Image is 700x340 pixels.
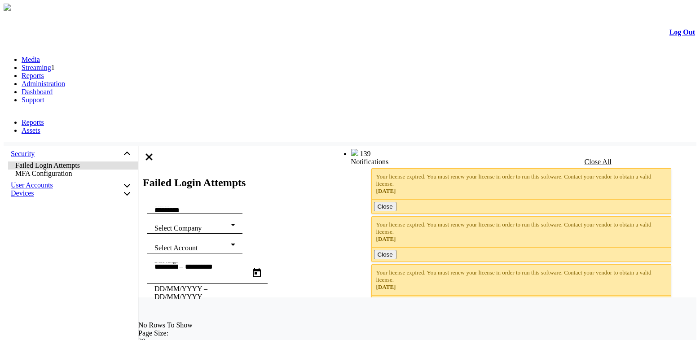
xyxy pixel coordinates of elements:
a: Security [11,150,35,158]
a: Failed Login Attempts [8,161,138,170]
mat-hint: DD/MM/YYYY – DD/MM/YYYY [154,284,253,301]
button: Open calendar [246,262,268,284]
span: – [180,262,183,270]
a: Devices [11,189,34,197]
a: Log Out [669,28,695,36]
mat-label: Search [154,201,169,207]
a: Dashboard [22,88,53,96]
a: Streaming [22,64,51,71]
div: Page Size: [138,329,696,337]
a: Assets [22,126,40,134]
a: Reports [22,72,44,79]
a: Reports [22,118,44,126]
a: Support [22,96,44,104]
span: No Rows To Show [138,321,193,329]
a: User Accounts [11,181,53,189]
h2: Failed Login Attempts [143,177,696,189]
span: Failed Login Attempts [15,161,80,169]
a: MFA Configuration [8,170,138,178]
img: arrow-3.png [4,4,11,11]
a: Media [22,56,40,63]
span: MFA Configuration [15,170,72,177]
span: 1 [51,64,55,71]
a: Administration [22,80,65,87]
